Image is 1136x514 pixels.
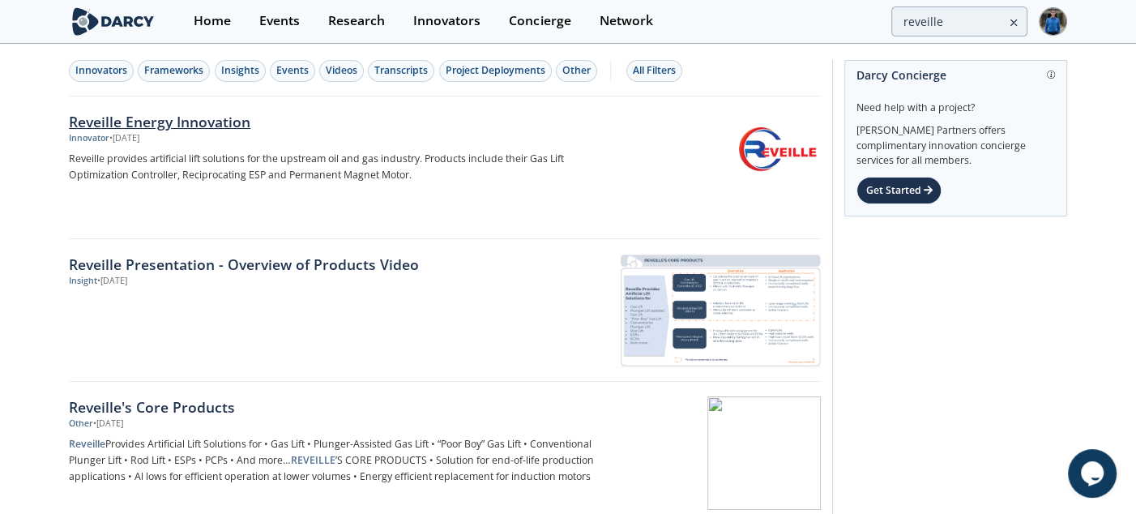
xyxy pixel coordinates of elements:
[109,132,139,145] div: • [DATE]
[69,396,605,418] div: Reveille's Core Products
[856,115,1055,169] div: [PERSON_NAME] Partners offers complimentary innovation concierge services for all members.
[626,60,682,82] button: All Filters
[328,15,385,28] div: Research
[97,275,127,288] div: • [DATE]
[93,418,123,430] div: • [DATE]
[276,63,309,78] div: Events
[69,96,821,239] a: Reveille Energy Innovation Innovator •[DATE] Reveille provides artificial lift solutions for the ...
[75,63,127,78] div: Innovators
[69,254,605,275] div: Reveille Presentation - Overview of Products Video
[144,63,203,78] div: Frameworks
[1047,71,1056,79] img: information.svg
[368,60,434,82] button: Transcripts
[856,177,942,204] div: Get Started
[69,418,93,430] div: Other
[556,60,597,82] button: Other
[69,275,97,288] div: Insight
[891,6,1027,36] input: Advanced Search
[69,132,109,145] div: Innovator
[633,63,676,78] div: All Filters
[221,63,259,78] div: Insights
[69,7,157,36] img: logo-wide.svg
[856,89,1055,115] div: Need help with a project?
[69,437,105,451] strong: Reveille
[194,15,231,28] div: Home
[509,15,570,28] div: Concierge
[69,151,605,183] p: Reveille provides artificial lift solutions for the upstream oil and gas industry. Products inclu...
[446,63,545,78] div: Project Deployments
[326,63,357,78] div: Videos
[259,15,300,28] div: Events
[856,61,1055,89] div: Darcy Concierge
[739,114,818,182] img: Reveille Energy Innovation
[215,60,266,82] button: Insights
[69,111,605,132] div: Reveille Energy Innovation
[69,436,605,485] p: Provides Artificial Lift Solutions for • Gas Lift • Plunger-Assisted Gas Lift • “Poor Boy” Gas Li...
[69,239,821,382] a: Reveille Presentation - Overview of Products Video Insight •[DATE]
[413,15,480,28] div: Innovators
[562,63,591,78] div: Other
[270,60,315,82] button: Events
[439,60,552,82] button: Project Deployments
[1068,449,1120,498] iframe: chat widget
[1039,7,1067,36] img: Profile
[291,453,335,467] strong: REVEILLE
[374,63,428,78] div: Transcripts
[69,60,134,82] button: Innovators
[599,15,652,28] div: Network
[138,60,210,82] button: Frameworks
[319,60,364,82] button: Videos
